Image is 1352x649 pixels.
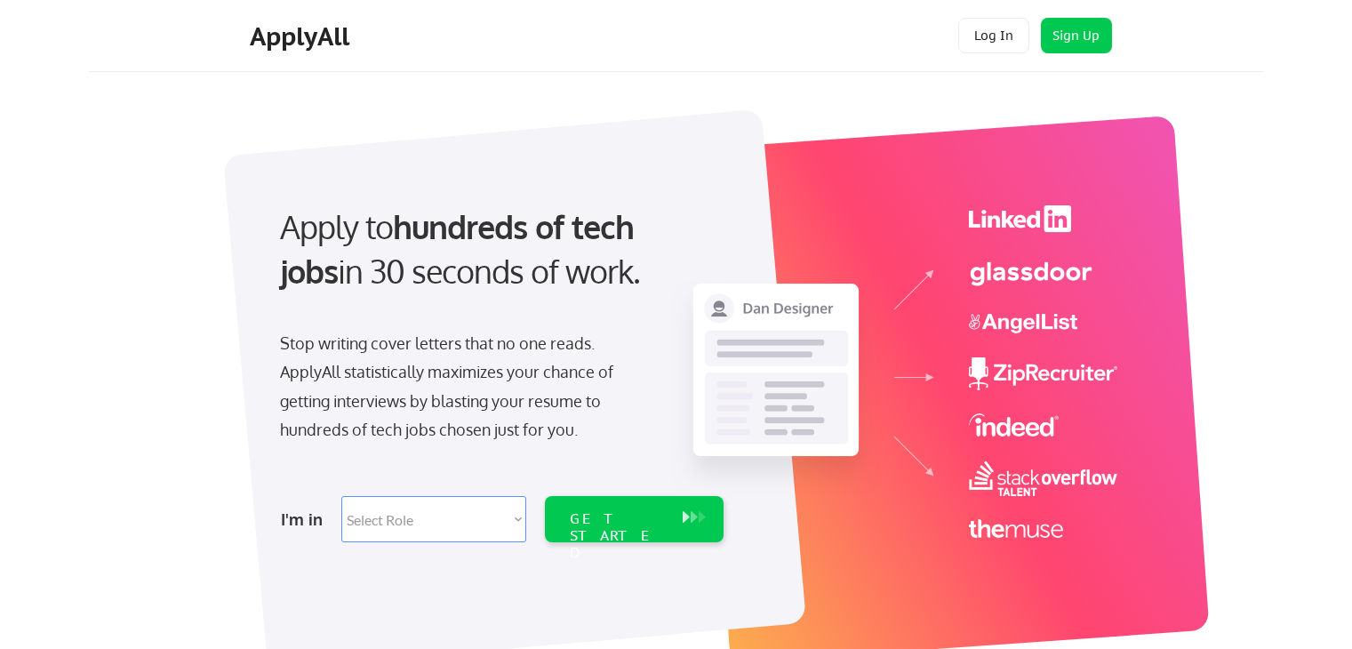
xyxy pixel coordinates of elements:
[250,21,355,52] div: ApplyAll
[280,204,716,294] div: Apply to in 30 seconds of work.
[280,206,642,291] strong: hundreds of tech jobs
[280,329,645,445] div: Stop writing cover letters that no one reads. ApplyAll statistically maximizes your chance of get...
[958,18,1029,53] button: Log In
[1041,18,1112,53] button: Sign Up
[281,505,331,533] div: I'm in
[570,510,665,562] div: GET STARTED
